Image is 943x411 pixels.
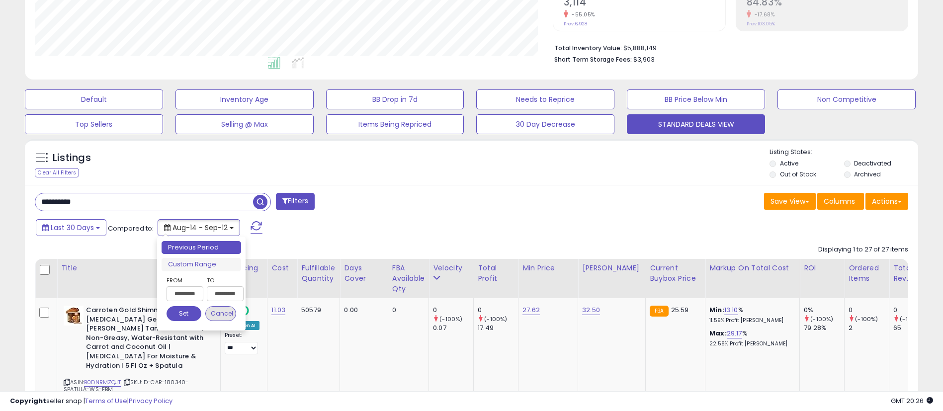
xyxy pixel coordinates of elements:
[64,306,84,326] img: 41vpniJweKL._SL40_.jpg
[627,114,765,134] button: STANDARD DEALS VIEW
[25,89,163,109] button: Default
[709,329,792,347] div: %
[709,306,792,324] div: %
[554,55,632,64] b: Short Term Storage Fees:
[818,245,908,254] div: Displaying 1 to 27 of 27 items
[36,219,106,236] button: Last 30 Days
[582,305,600,315] a: 32.50
[724,305,738,315] a: 13.10
[650,263,701,284] div: Current Buybox Price
[770,148,918,157] p: Listing States:
[747,21,775,27] small: Prev: 103.05%
[478,306,518,315] div: 0
[522,305,540,315] a: 27.62
[53,151,91,165] h5: Listings
[175,89,314,109] button: Inventory Age
[392,263,425,294] div: FBA Available Qty
[554,41,901,53] li: $5,888,149
[854,159,891,167] label: Deactivated
[478,324,518,332] div: 17.49
[650,306,668,317] small: FBA
[326,114,464,134] button: Items Being Repriced
[900,315,923,323] small: (-100%)
[167,275,201,285] label: From
[727,329,742,338] a: 29.17
[433,306,473,315] div: 0
[780,159,798,167] label: Active
[855,315,878,323] small: (-100%)
[478,263,514,284] div: Total Profit
[61,263,216,273] div: Title
[893,263,930,284] div: Total Rev.
[84,378,121,387] a: B0DNRMZQJT
[271,305,285,315] a: 11.03
[849,306,889,315] div: 0
[326,89,464,109] button: BB Drop in 7d
[804,306,844,315] div: 0%
[671,305,689,315] span: 25.59
[568,11,595,18] small: -55.05%
[824,196,855,206] span: Columns
[582,263,641,273] div: [PERSON_NAME]
[276,193,315,210] button: Filters
[804,324,844,332] div: 79.28%
[162,241,241,254] li: Previous Period
[205,306,236,321] button: Cancel
[522,263,574,273] div: Min Price
[709,305,724,315] b: Min:
[225,332,259,354] div: Preset:
[301,263,336,284] div: Fulfillable Quantity
[849,324,889,332] div: 2
[158,219,240,236] button: Aug-14 - Sep-12
[476,89,614,109] button: Needs to Reprice
[564,21,587,27] small: Prev: 6,928
[804,263,840,273] div: ROI
[167,306,201,321] button: Set
[627,89,765,109] button: BB Price Below Min
[891,396,933,406] span: 2025-10-13 20:26 GMT
[893,306,934,315] div: 0
[709,329,727,338] b: Max:
[849,263,885,284] div: Ordered Items
[777,89,916,109] button: Non Competitive
[554,44,622,52] b: Total Inventory Value:
[108,224,154,233] span: Compared to:
[225,263,263,273] div: Repricing
[764,193,816,210] button: Save View
[484,315,507,323] small: (-100%)
[433,324,473,332] div: 0.07
[10,396,46,406] strong: Copyright
[172,223,228,233] span: Aug-14 - Sep-12
[344,306,380,315] div: 0.00
[35,168,79,177] div: Clear All Filters
[476,114,614,134] button: 30 Day Decrease
[85,396,127,406] a: Terms of Use
[301,306,332,315] div: 50579
[705,259,800,298] th: The percentage added to the cost of goods (COGS) that forms the calculator for Min & Max prices.
[344,263,384,284] div: Days Cover
[709,263,795,273] div: Markup on Total Cost
[709,340,792,347] p: 22.58% Profit [PERSON_NAME]
[10,397,172,406] div: seller snap | |
[25,114,163,134] button: Top Sellers
[817,193,864,210] button: Columns
[709,317,792,324] p: 11.59% Profit [PERSON_NAME]
[392,306,421,315] div: 0
[439,315,462,323] small: (-100%)
[633,55,655,64] span: $3,903
[751,11,775,18] small: -17.68%
[780,170,816,178] label: Out of Stock
[64,378,188,393] span: | SKU: D-CAR-180340-SPATULA-WS-FBM
[854,170,881,178] label: Archived
[893,324,934,332] div: 65
[865,193,908,210] button: Actions
[86,306,207,373] b: Carroten Gold Shimmer Intensive [MEDICAL_DATA] Gel | [PERSON_NAME] Tan Accelerator | Non-Greasy, ...
[810,315,833,323] small: (-100%)
[207,275,236,285] label: To
[248,307,263,315] span: OFF
[271,263,293,273] div: Cost
[433,263,469,273] div: Velocity
[51,223,94,233] span: Last 30 Days
[129,396,172,406] a: Privacy Policy
[162,258,241,271] li: Custom Range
